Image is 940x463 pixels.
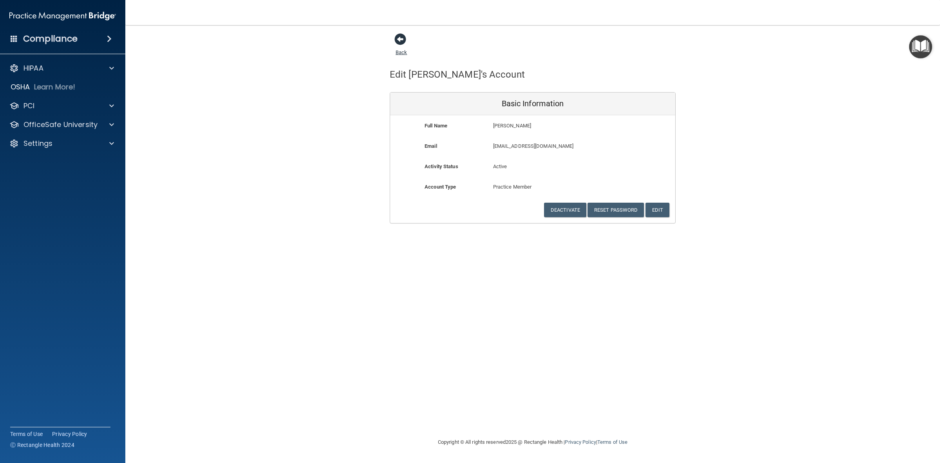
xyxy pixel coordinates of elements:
b: Activity Status [425,163,458,169]
button: Open Resource Center [909,35,932,58]
a: Back [396,40,407,55]
b: Account Type [425,184,456,190]
p: PCI [23,101,34,111]
span: Ⓒ Rectangle Health 2024 [10,441,74,449]
p: Active [493,162,573,171]
button: Edit [645,203,669,217]
p: OSHA [11,82,30,92]
p: HIPAA [23,64,43,73]
b: Email [425,143,437,149]
b: Full Name [425,123,447,129]
h4: Edit [PERSON_NAME]'s Account [390,69,525,80]
a: PCI [9,101,114,111]
a: Settings [9,139,114,148]
a: Privacy Policy [565,439,596,445]
p: [EMAIL_ADDRESS][DOMAIN_NAME] [493,142,618,151]
a: Terms of Use [597,439,627,445]
button: Reset Password [587,203,644,217]
p: OfficeSafe University [23,120,98,129]
p: Learn More! [34,82,76,92]
div: Basic Information [390,93,675,115]
p: Practice Member [493,182,573,192]
button: Deactivate [544,203,586,217]
p: Settings [23,139,52,148]
a: Privacy Policy [52,430,87,438]
a: HIPAA [9,64,114,73]
img: PMB logo [9,8,116,24]
a: OfficeSafe University [9,120,114,129]
a: Terms of Use [10,430,43,438]
div: Copyright © All rights reserved 2025 @ Rectangle Health | | [390,430,676,455]
p: [PERSON_NAME] [493,121,618,131]
h4: Compliance [23,33,78,44]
